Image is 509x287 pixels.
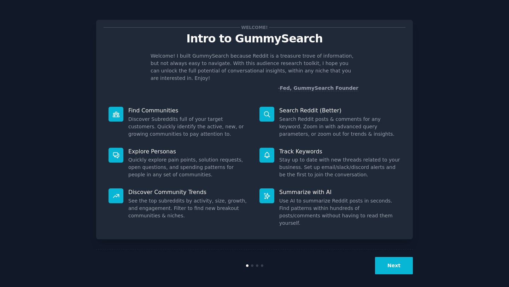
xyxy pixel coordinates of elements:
[278,84,358,92] div: -
[240,24,269,31] span: Welcome!
[279,156,400,178] dd: Stay up to date with new threads related to your business. Set up email/slack/discord alerts and ...
[279,197,400,227] dd: Use AI to summarize Reddit posts in seconds. Find patterns within hundreds of posts/comments with...
[279,107,400,114] p: Search Reddit (Better)
[280,85,358,91] a: Fed, GummySearch Founder
[128,188,250,196] p: Discover Community Trends
[128,107,250,114] p: Find Communities
[279,148,400,155] p: Track Keywords
[279,188,400,196] p: Summarize with AI
[128,116,250,138] dd: Discover Subreddits full of your target customers. Quickly identify the active, new, or growing c...
[375,257,413,274] button: Next
[128,197,250,219] dd: See the top subreddits by activity, size, growth, and engagement. Filter to find new breakout com...
[279,116,400,138] dd: Search Reddit posts & comments for any keyword. Zoom in with advanced query parameters, or zoom o...
[151,52,358,82] p: Welcome! I built GummySearch because Reddit is a treasure trove of information, but not always ea...
[104,33,405,45] p: Intro to GummySearch
[128,148,250,155] p: Explore Personas
[128,156,250,178] dd: Quickly explore pain points, solution requests, open questions, and spending patterns for people ...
